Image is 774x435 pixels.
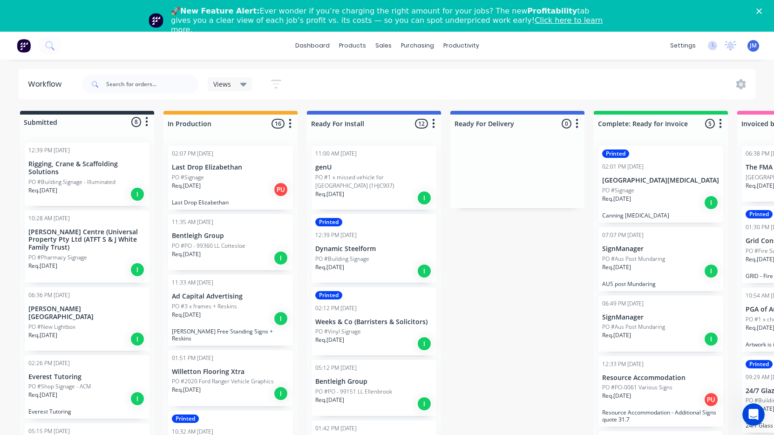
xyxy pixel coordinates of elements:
[315,387,392,396] p: PO #PO - 99151 LL Ellenbrook
[598,146,723,223] div: Printed02:01 PM [DATE][GEOGRAPHIC_DATA][MEDICAL_DATA]PO #SignageReq.[DATE]ICanning [MEDICAL_DATA]
[602,195,631,203] p: Req. [DATE]
[602,331,631,340] p: Req. [DATE]
[172,415,199,423] div: Printed
[315,424,357,433] div: 01:42 PM [DATE]
[598,356,723,427] div: 12:33 PM [DATE]Resource AccommodationPO #PO-0061 Various SignsReq.[DATE]PUResource Accommodation ...
[130,391,145,406] div: I
[172,328,289,342] p: [PERSON_NAME] Free Standing Signs + Reskins
[172,250,201,258] p: Req. [DATE]
[28,323,75,331] p: PO #New Lightbox
[312,146,436,210] div: 11:00 AM [DATE]genUPO #1 x missed vehicle for [GEOGRAPHIC_DATA] (1HJC907)Req.[DATE]I
[168,275,293,346] div: 11:33 AM [DATE]Ad Capital AdvertisingPO #3 x frames + ReskinsReq.[DATE]I[PERSON_NAME] Free Standi...
[213,79,231,89] span: Views
[315,291,342,299] div: Printed
[28,253,87,262] p: PO #Pharmacy Signage
[28,382,91,391] p: PO #Shop Signage - ACM
[172,368,289,376] p: Willetton Flooring Xtra
[602,409,720,423] p: Resource Accommodation - Additional Signs quote 31.7
[172,182,201,190] p: Req. [DATE]
[172,354,213,362] div: 01:51 PM [DATE]
[602,177,720,184] p: [GEOGRAPHIC_DATA][MEDICAL_DATA]
[315,318,433,326] p: Weeks & Co (Barristers & Solicitors)
[756,8,766,14] div: Close
[25,143,149,206] div: 12:39 PM [DATE]Rigging, Crane & Scaffolding SolutionsPO #Building Signage - IlluminatedReq.[DATE]I
[602,383,672,392] p: PO #PO-0061 Various Signs
[172,292,289,300] p: Ad Capital Advertising
[172,279,213,287] div: 11:33 AM [DATE]
[28,214,70,223] div: 10:28 AM [DATE]
[602,150,629,158] div: Printed
[602,263,631,272] p: Req. [DATE]
[315,231,357,239] div: 12:39 PM [DATE]
[417,190,432,205] div: I
[334,39,371,53] div: products
[602,280,720,287] p: AUS post Mundaring
[168,214,293,270] div: 11:35 AM [DATE]Bentleigh GroupPO #PO - 99360 LL CottesloeReq.[DATE]I
[704,392,719,407] div: PU
[704,332,719,347] div: I
[149,13,163,28] img: Profile image for Team
[28,391,57,399] p: Req. [DATE]
[315,163,433,171] p: genU
[168,146,293,210] div: 02:07 PM [DATE]Last Drop ElizabethanPO #SignageReq.[DATE]PULast Drop Elizabethan
[598,227,723,291] div: 07:07 PM [DATE]SignManagerPO #Aus Post MundaringReq.[DATE]IAUS post Mundaring
[602,255,665,263] p: PO #Aus Post Mundaring
[28,408,146,415] p: Everest Tutoring
[312,214,436,283] div: Printed12:39 PM [DATE]Dynamic SteelformPO #Building SignageReq.[DATE]I
[602,212,720,219] p: Canning [MEDICAL_DATA]
[602,360,644,368] div: 12:33 PM [DATE]
[172,302,237,311] p: PO #3 x frames + Reskins
[602,163,644,171] div: 02:01 PM [DATE]
[396,39,439,53] div: purchasing
[172,311,201,319] p: Req. [DATE]
[28,373,146,381] p: Everest Tutoring
[172,199,289,206] p: Last Drop Elizabethan
[172,173,204,182] p: PO #Signage
[172,150,213,158] div: 02:07 PM [DATE]
[130,187,145,202] div: I
[602,374,720,382] p: Resource Accommodation
[315,378,433,386] p: Bentleigh Group
[602,299,644,308] div: 06:49 PM [DATE]
[742,403,765,426] iframe: Intercom live chat
[315,190,344,198] p: Req. [DATE]
[273,182,288,197] div: PU
[315,263,344,272] p: Req. [DATE]
[130,262,145,277] div: I
[315,364,357,372] div: 05:12 PM [DATE]
[172,218,213,226] div: 11:35 AM [DATE]
[17,39,31,53] img: Factory
[273,386,288,401] div: I
[273,311,288,326] div: I
[28,178,115,186] p: PO #Building Signage - Illuminated
[25,287,149,351] div: 06:36 PM [DATE][PERSON_NAME] [GEOGRAPHIC_DATA]PO #New LightboxReq.[DATE]I
[417,336,432,351] div: I
[602,186,634,195] p: PO #Signage
[315,173,433,190] p: PO #1 x missed vehicle for [GEOGRAPHIC_DATA] (1HJC907)
[172,232,289,240] p: Bentleigh Group
[168,350,293,406] div: 01:51 PM [DATE]Willetton Flooring XtraPO #2020 Ford Ranger Vehicle GraphicsReq.[DATE]I
[315,150,357,158] div: 11:00 AM [DATE]
[704,264,719,279] div: I
[172,386,201,394] p: Req. [DATE]
[602,231,644,239] div: 07:07 PM [DATE]
[28,359,70,367] div: 02:26 PM [DATE]
[315,396,344,404] p: Req. [DATE]
[28,331,57,340] p: Req. [DATE]
[172,242,245,250] p: PO #PO - 99360 LL Cottesloe
[106,75,198,94] input: Search for orders...
[312,360,436,416] div: 05:12 PM [DATE]Bentleigh GroupPO #PO - 99151 LL EllenbrookReq.[DATE]I
[130,332,145,347] div: I
[28,79,66,90] div: Workflow
[746,210,773,218] div: Printed
[746,360,773,368] div: Printed
[371,39,396,53] div: sales
[665,39,700,53] div: settings
[28,186,57,195] p: Req. [DATE]
[28,228,146,251] p: [PERSON_NAME] Centre (Universal Property Pty Ltd (ATFT S & J White Family Trust)
[180,7,260,15] b: New Feature Alert:
[171,16,603,34] a: Click here to learn more.
[602,313,720,321] p: SignManager
[315,304,357,313] div: 02:12 PM [DATE]
[315,245,433,253] p: Dynamic Steelform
